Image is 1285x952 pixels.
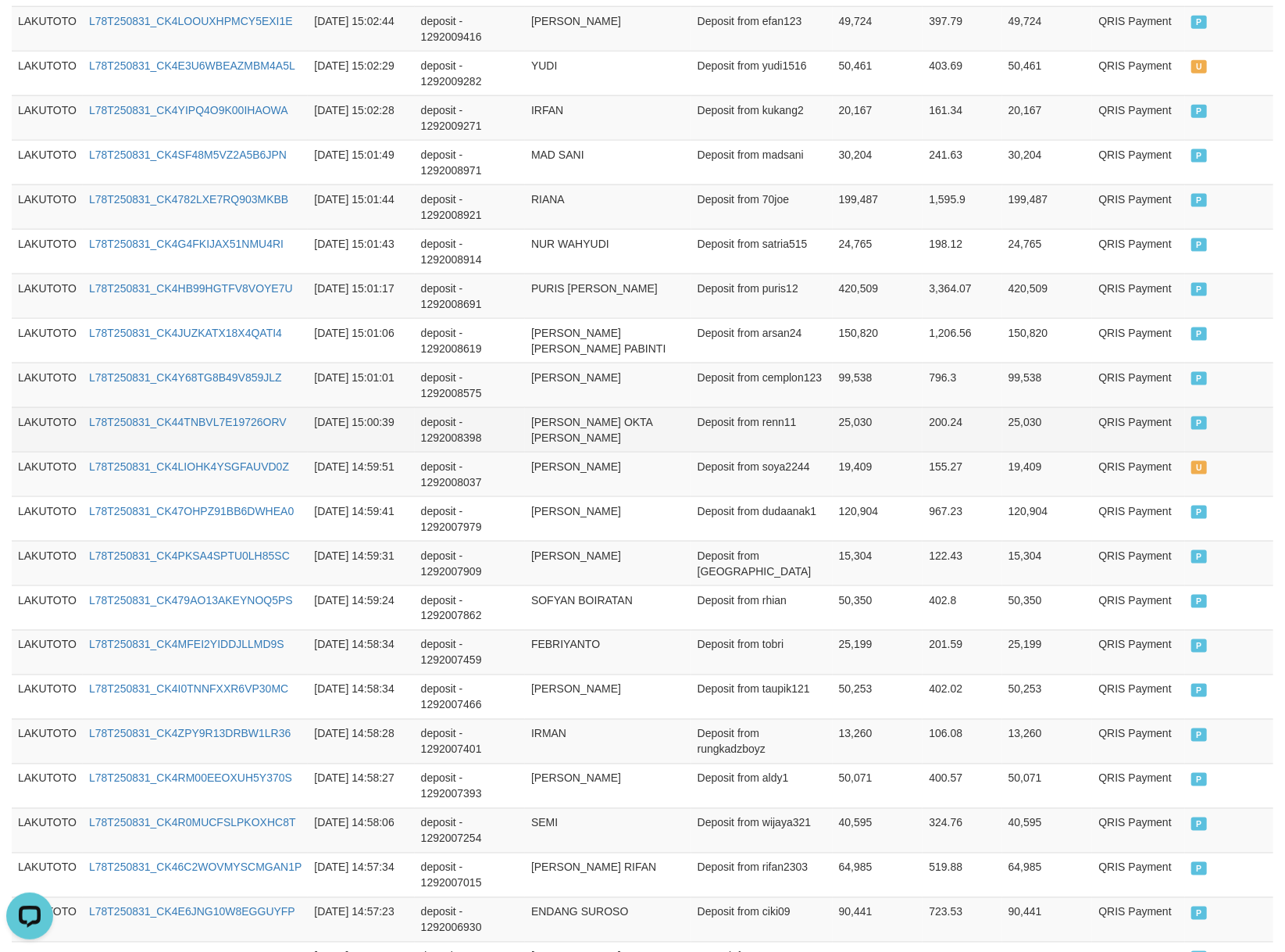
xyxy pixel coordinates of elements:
[525,363,691,407] td: [PERSON_NAME]
[1092,452,1185,496] td: QRIS Payment
[833,541,923,585] td: 15,304
[12,630,83,675] td: LAKUTOTO
[691,496,833,541] td: Deposit from dudaanak1
[308,719,414,764] td: [DATE] 14:58:28
[525,764,691,808] td: [PERSON_NAME]
[308,630,414,675] td: [DATE] 14:58:34
[1092,229,1185,274] td: QRIS Payment
[1002,719,1093,764] td: 13,260
[12,407,83,452] td: LAKUTOTO
[308,407,414,452] td: [DATE] 15:00:39
[89,505,294,517] a: L78T250831_CK47OHPZ91BB6DWHEA0
[415,95,525,140] td: deposit - 1292009271
[1191,818,1207,831] span: PAID
[308,585,414,630] td: [DATE] 14:59:24
[1092,541,1185,585] td: QRIS Payment
[415,140,525,184] td: deposit - 1292008971
[308,318,414,363] td: [DATE] 15:01:06
[525,407,691,452] td: [PERSON_NAME] OKTA [PERSON_NAME]
[833,630,923,675] td: 25,199
[833,853,923,897] td: 64,985
[415,585,525,630] td: deposit - 1292007862
[12,274,83,318] td: LAKUTOTO
[525,51,691,95] td: YUDI
[1191,773,1207,786] span: PAID
[308,897,414,942] td: [DATE] 14:57:23
[1191,684,1207,697] span: PAID
[833,363,923,407] td: 99,538
[833,51,923,95] td: 50,461
[12,764,83,808] td: LAKUTOTO
[12,318,83,363] td: LAKUTOTO
[1002,853,1093,897] td: 64,985
[1002,95,1093,140] td: 20,167
[89,59,295,72] a: L78T250831_CK4E3U6WBEAZMBM4A5L
[308,184,414,229] td: [DATE] 15:01:44
[525,318,691,363] td: [PERSON_NAME] [PERSON_NAME] PABINTI
[923,274,1001,318] td: 3,364.07
[1002,318,1093,363] td: 150,820
[923,184,1001,229] td: 1,595.9
[1191,862,1207,875] span: PAID
[415,452,525,496] td: deposit - 1292008037
[1191,194,1207,207] span: PAID
[923,675,1001,719] td: 402.02
[691,407,833,452] td: Deposit from renn11
[1002,541,1093,585] td: 15,304
[833,452,923,496] td: 19,409
[525,496,691,541] td: [PERSON_NAME]
[89,460,289,473] a: L78T250831_CK4LIOHK4YSGFAUVD0Z
[1191,417,1207,430] span: PAID
[1191,60,1207,73] span: UNPAID
[12,541,83,585] td: LAKUTOTO
[415,808,525,853] td: deposit - 1292007254
[691,229,833,274] td: Deposit from satria515
[1191,372,1207,385] span: PAID
[308,496,414,541] td: [DATE] 14:59:41
[833,407,923,452] td: 25,030
[923,140,1001,184] td: 241.63
[415,496,525,541] td: deposit - 1292007979
[691,541,833,585] td: Deposit from [GEOGRAPHIC_DATA]
[415,541,525,585] td: deposit - 1292007909
[1002,452,1093,496] td: 19,409
[525,140,691,184] td: MAD SANI
[833,229,923,274] td: 24,765
[1191,907,1207,920] span: PAID
[1002,808,1093,853] td: 40,595
[691,140,833,184] td: Deposit from madsani
[89,639,284,651] a: L78T250831_CK4MFEI2YIDDJLLMD9S
[1191,550,1207,564] span: PAID
[1092,808,1185,853] td: QRIS Payment
[1092,318,1185,363] td: QRIS Payment
[12,496,83,541] td: LAKUTOTO
[691,363,833,407] td: Deposit from cemplon123
[89,416,287,428] a: L78T250831_CK44TNBVL7E19726ORV
[1002,764,1093,808] td: 50,071
[923,318,1001,363] td: 1,206.56
[1002,585,1093,630] td: 50,350
[415,318,525,363] td: deposit - 1292008619
[691,630,833,675] td: Deposit from tobri
[12,808,83,853] td: LAKUTOTO
[415,719,525,764] td: deposit - 1292007401
[12,719,83,764] td: LAKUTOTO
[1092,675,1185,719] td: QRIS Payment
[1191,238,1207,252] span: PAID
[12,229,83,274] td: LAKUTOTO
[1092,630,1185,675] td: QRIS Payment
[1092,274,1185,318] td: QRIS Payment
[1002,363,1093,407] td: 99,538
[415,229,525,274] td: deposit - 1292008914
[923,496,1001,541] td: 967.23
[691,51,833,95] td: Deposit from yudi1516
[1002,184,1093,229] td: 199,487
[308,853,414,897] td: [DATE] 14:57:34
[308,452,414,496] td: [DATE] 14:59:51
[89,683,288,696] a: L78T250831_CK4I0TNNFXXR6VP30MC
[308,51,414,95] td: [DATE] 15:02:29
[308,140,414,184] td: [DATE] 15:01:49
[89,104,288,116] a: L78T250831_CK4YIPQ4O9K00IHAOWA
[89,193,288,206] a: L78T250831_CK4782LXE7RQ903MKBB
[12,6,83,51] td: LAKUTOTO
